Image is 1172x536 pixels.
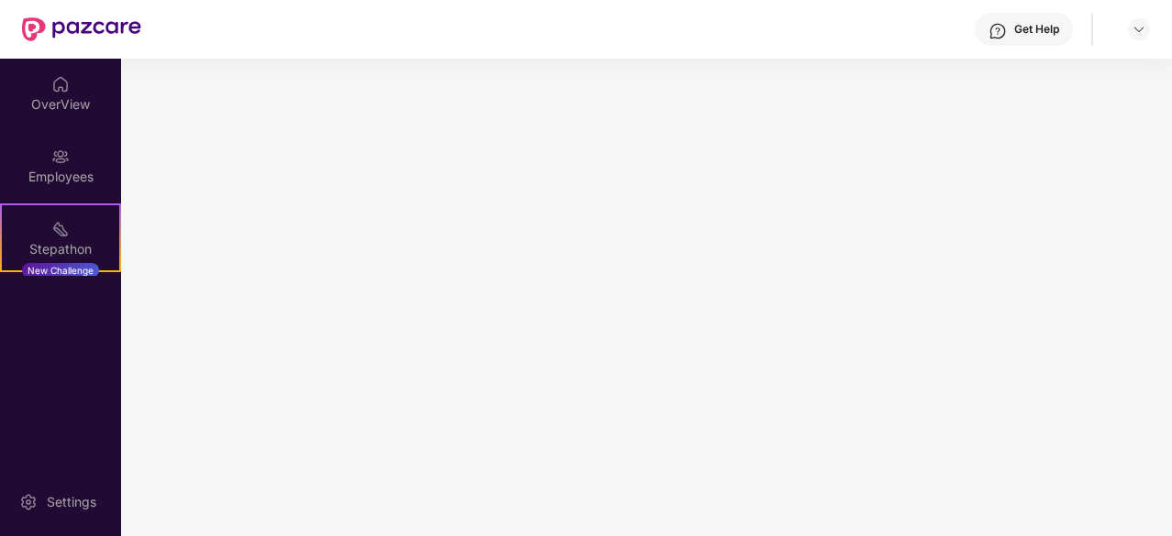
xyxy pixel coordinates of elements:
[51,220,70,238] img: svg+xml;base64,PHN2ZyB4bWxucz0iaHR0cDovL3d3dy53My5vcmcvMjAwMC9zdmciIHdpZHRoPSIyMSIgaGVpZ2h0PSIyMC...
[2,240,119,258] div: Stepathon
[22,263,99,278] div: New Challenge
[51,148,70,166] img: svg+xml;base64,PHN2ZyBpZD0iRW1wbG95ZWVzIiB4bWxucz0iaHR0cDovL3d3dy53My5vcmcvMjAwMC9zdmciIHdpZHRoPS...
[51,75,70,93] img: svg+xml;base64,PHN2ZyBpZD0iSG9tZSIgeG1sbnM9Imh0dHA6Ly93d3cudzMub3JnLzIwMDAvc3ZnIiB3aWR0aD0iMjAiIG...
[41,493,102,511] div: Settings
[22,17,141,41] img: New Pazcare Logo
[1132,22,1146,37] img: svg+xml;base64,PHN2ZyBpZD0iRHJvcGRvd24tMzJ4MzIiIHhtbG5zPSJodHRwOi8vd3d3LnczLm9yZy8yMDAwL3N2ZyIgd2...
[989,22,1007,40] img: svg+xml;base64,PHN2ZyBpZD0iSGVscC0zMngzMiIgeG1sbnM9Imh0dHA6Ly93d3cudzMub3JnLzIwMDAvc3ZnIiB3aWR0aD...
[19,493,38,511] img: svg+xml;base64,PHN2ZyBpZD0iU2V0dGluZy0yMHgyMCIgeG1sbnM9Imh0dHA6Ly93d3cudzMub3JnLzIwMDAvc3ZnIiB3aW...
[1014,22,1059,37] div: Get Help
